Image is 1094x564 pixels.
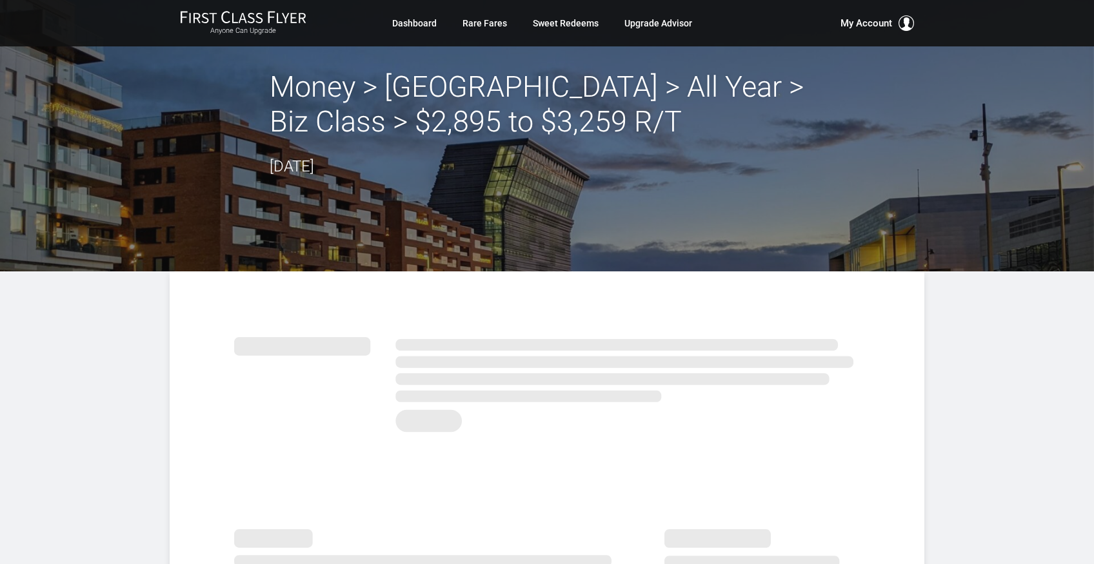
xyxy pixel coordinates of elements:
[180,10,306,36] a: First Class FlyerAnyone Can Upgrade
[840,15,914,31] button: My Account
[624,12,692,35] a: Upgrade Advisor
[840,15,892,31] span: My Account
[270,157,314,175] time: [DATE]
[533,12,599,35] a: Sweet Redeems
[392,12,437,35] a: Dashboard
[270,70,824,139] h2: Money > [GEOGRAPHIC_DATA] > All Year > Biz Class > $2,895 to $3,259 R/T
[462,12,507,35] a: Rare Fares
[180,10,306,24] img: First Class Flyer
[180,26,306,35] small: Anyone Can Upgrade
[234,323,860,440] img: summary.svg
